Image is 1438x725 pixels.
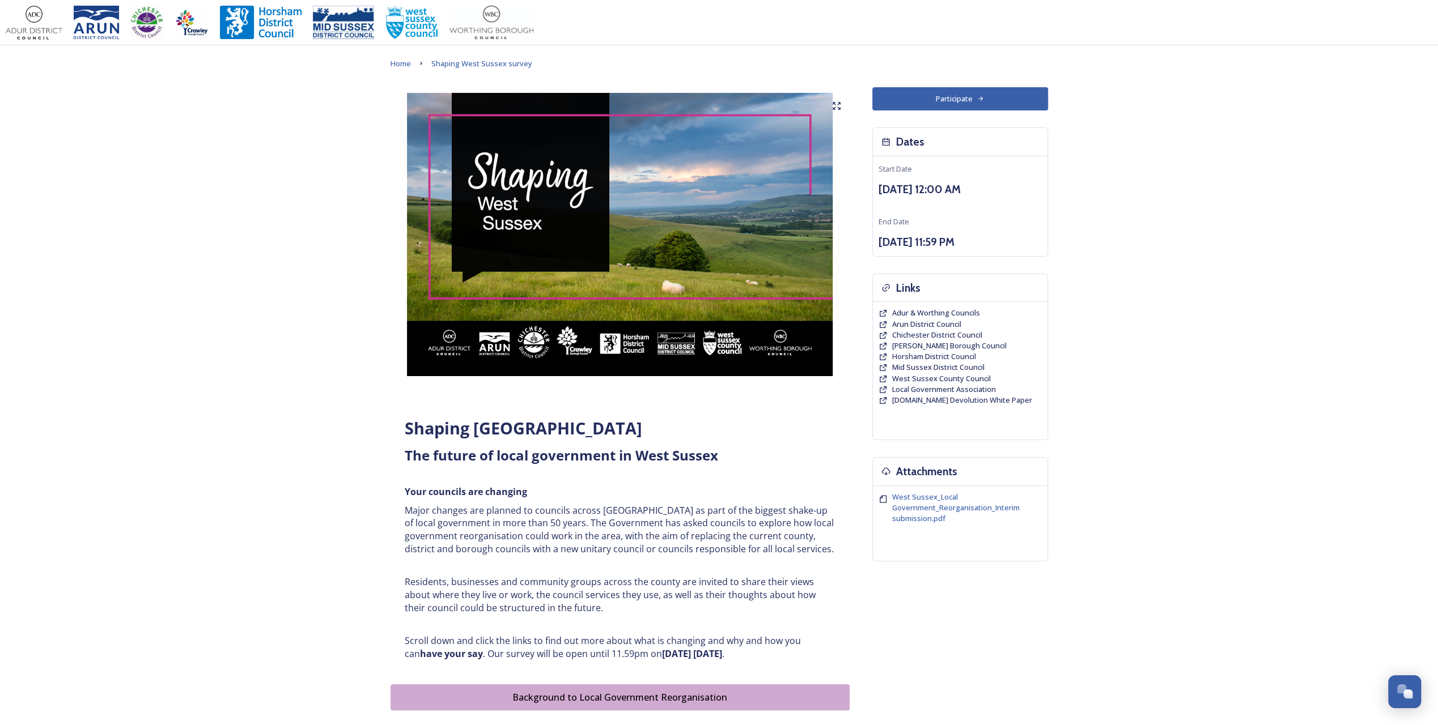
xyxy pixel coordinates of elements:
p: Major changes are planned to councils across [GEOGRAPHIC_DATA] as part of the biggest shake-up of... [405,504,835,556]
img: Arun%20District%20Council%20logo%20blue%20CMYK.jpg [74,6,119,40]
a: West Sussex County Council [892,373,991,384]
img: WSCCPos-Spot-25mm.jpg [385,6,439,40]
strong: Your councils are changing [405,485,527,498]
a: [DOMAIN_NAME] Devolution White Paper [892,395,1032,406]
div: Background to Local Government Reorganisation [397,690,843,704]
p: Residents, businesses and community groups across the county are invited to share their views abo... [405,575,835,614]
span: West Sussex_Local Government_Reorganisation_Interim submission.pdf [892,492,1020,523]
a: Adur & Worthing Councils [892,308,980,318]
img: Crawley%20BC%20logo.jpg [175,6,209,40]
span: Arun District Council [892,319,961,329]
a: Home [391,57,411,70]
span: Chichester District Council [892,330,982,340]
p: Scroll down and click the links to find out more about what is changing and why and how you can .... [405,634,835,660]
button: Participate [872,87,1048,110]
img: 150ppimsdc%20logo%20blue.png [313,6,374,40]
span: Shaping West Sussex survey [431,58,532,69]
a: Mid Sussex District Council [892,362,985,373]
a: Local Government Association [892,384,996,395]
span: Start Date [879,164,912,174]
button: Background to Local Government Reorganisation [391,684,850,710]
img: Adur%20logo%20%281%29.jpeg [6,6,62,40]
img: Worthing_Adur%20%281%29.jpg [449,6,533,40]
h3: [DATE] 12:00 AM [879,181,1042,198]
a: Shaping West Sussex survey [431,57,532,70]
img: Horsham%20DC%20Logo.jpg [220,6,302,40]
strong: have your say [420,647,483,660]
h3: Links [896,280,921,296]
h3: Attachments [896,463,957,480]
span: End Date [879,216,909,227]
span: [DOMAIN_NAME] Devolution White Paper [892,395,1032,405]
a: [PERSON_NAME] Borough Council [892,340,1007,351]
h3: [DATE] 11:59 PM [879,234,1042,250]
strong: Shaping [GEOGRAPHIC_DATA] [405,417,642,439]
strong: [DATE] [693,647,722,660]
h3: Dates [896,134,924,150]
span: Mid Sussex District Council [892,362,985,372]
strong: The future of local government in West Sussex [405,446,718,464]
button: Open Chat [1388,675,1421,708]
span: Local Government Association [892,384,996,394]
strong: [DATE] [662,647,691,660]
a: Arun District Council [892,319,961,330]
span: Home [391,58,411,69]
a: Horsham District Council [892,351,976,362]
img: CDC%20Logo%20-%20you%20may%20have%20a%20better%20version.jpg [130,6,163,40]
a: Chichester District Council [892,330,982,340]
